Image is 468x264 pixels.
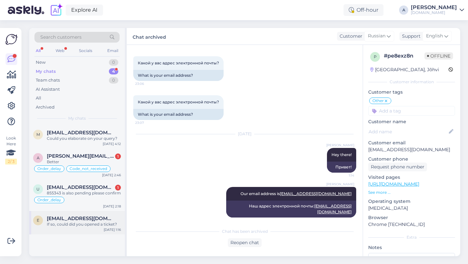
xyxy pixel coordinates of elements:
div: Привет! [327,162,356,173]
div: Email [106,46,120,55]
div: Наш адрес электронной почты: [226,201,356,218]
div: Customer information [368,79,455,85]
div: What is your email address? [133,70,224,81]
span: Chat has been archived [222,229,268,234]
div: New [36,59,45,66]
p: Notes [368,244,455,251]
span: Какой у вас адрес электронной почты? [138,99,219,104]
div: AI Assistant [36,86,60,93]
p: Customer name [368,118,455,125]
p: [MEDICAL_DATA] [368,205,455,212]
span: 1:14 [330,173,354,178]
p: Customer phone [368,156,455,163]
div: # pe8exz8n [384,52,424,60]
span: English [426,33,443,40]
div: My chats [36,68,56,75]
span: Uleesment@gmail.com [47,184,114,190]
span: Other [372,99,384,103]
span: p [374,54,377,59]
span: Hey there! [331,152,352,157]
span: Offline [424,52,453,59]
a: Explore AI [66,5,103,16]
div: 4 [109,68,118,75]
img: explore-ai [49,3,63,17]
span: U [36,187,40,191]
img: Askly Logo [5,33,18,46]
p: Operating system [368,198,455,205]
span: [PERSON_NAME] [326,143,354,148]
span: Anita.richard2024@gmail.com [47,153,114,159]
span: mansinghmansingh37140@gmail.com [47,130,114,136]
span: 1:14 [330,218,354,223]
span: A [37,155,40,160]
p: See more ... [368,190,455,195]
div: 1 [115,153,121,159]
div: Off-hour [344,4,383,16]
div: [DATE] 2:46 [102,173,121,178]
div: A [399,6,408,15]
div: Socials [78,46,94,55]
div: [DATE] 4:12 [103,141,121,146]
a: [EMAIL_ADDRESS][DOMAIN_NAME] [314,204,352,214]
p: Customer email [368,139,455,146]
span: My chats [68,115,86,121]
a: [EMAIL_ADDRESS][DOMAIN_NAME] [280,191,352,196]
div: If so, could did you opened a ticket? [47,221,121,227]
span: e [37,218,39,223]
label: Chat archived [133,32,166,41]
div: Team chats [36,77,60,84]
a: [PERSON_NAME][DOMAIN_NAME] [411,5,464,15]
div: Better [47,159,121,165]
p: Browser [368,214,455,221]
span: Our email address is [240,191,352,196]
p: Customer tags [368,89,455,96]
span: Russian [368,33,385,40]
div: Extra [368,234,455,240]
div: Archived [36,104,55,111]
div: Support [399,33,421,40]
span: Order_delay [37,198,61,202]
div: 0 [109,59,118,66]
div: [PERSON_NAME] [411,5,457,10]
span: m [36,132,40,137]
span: Search customers [40,34,82,41]
div: 855343 is also pending please confirm [47,190,121,196]
input: Add a tag [368,106,455,116]
div: What is your email address? [133,109,224,120]
a: [URL][DOMAIN_NAME] [368,181,419,187]
input: Add name [369,128,448,135]
div: [DOMAIN_NAME] [411,10,457,15]
span: [PERSON_NAME] [326,182,354,187]
span: eveveerva@gmail.com [47,216,114,221]
div: Web [54,46,66,55]
div: 0 [109,77,118,84]
div: 2 / 3 [5,159,17,165]
div: Customer [337,33,362,40]
div: [DATE] [133,131,356,137]
div: All [34,46,42,55]
span: Какой у вас адрес электронной почты? [138,60,219,65]
div: All [36,95,41,101]
div: [GEOGRAPHIC_DATA], Jõhvi [370,66,439,73]
span: 23:06 [135,81,160,86]
span: 23:07 [135,120,160,125]
span: Code_not_received [70,167,107,171]
div: [DATE] 2:18 [103,204,121,209]
div: Look Here [5,135,17,165]
span: Order_delay [37,167,61,171]
div: [DATE] 1:16 [104,227,121,232]
div: Reopen chat [228,238,262,247]
div: Could you elaborate on your query? [47,136,121,141]
div: Request phone number [368,163,427,171]
p: Chrome [TECHNICAL_ID] [368,221,455,228]
p: Visited pages [368,174,455,181]
div: 1 [115,185,121,191]
p: [EMAIL_ADDRESS][DOMAIN_NAME] [368,146,455,153]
